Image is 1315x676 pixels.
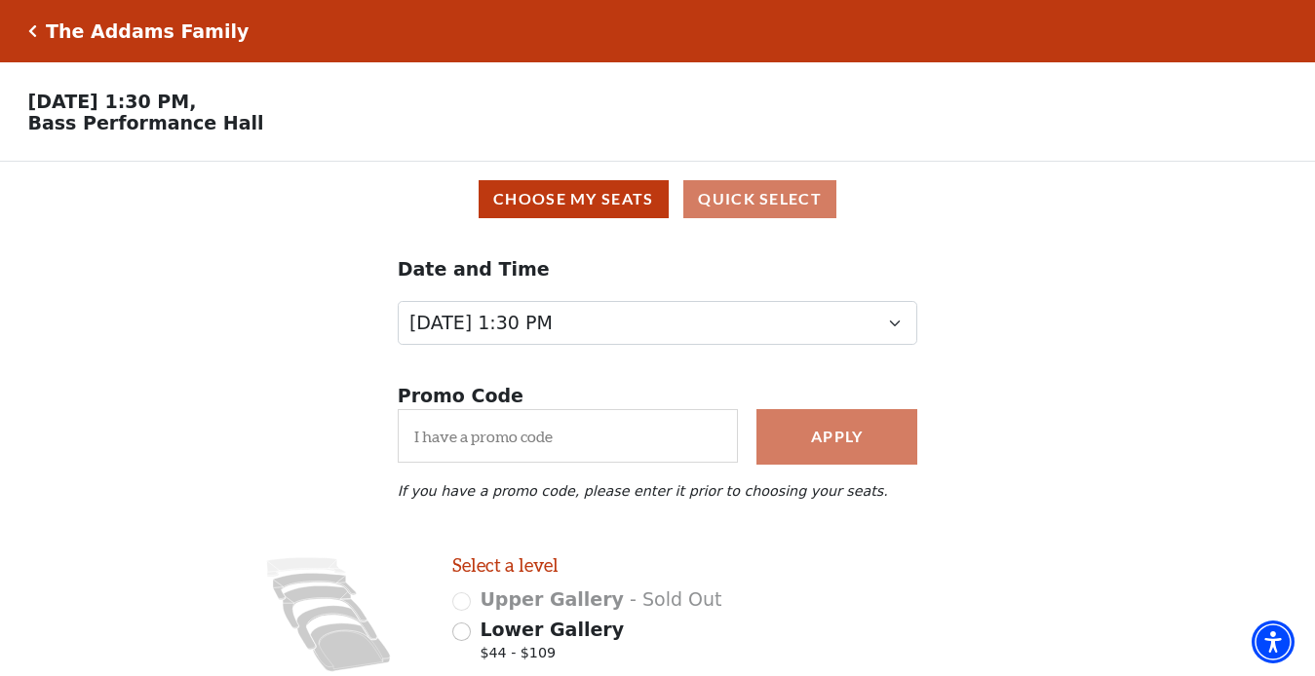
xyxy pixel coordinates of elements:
p: If you have a promo code, please enter it prior to choosing your seats. [398,483,918,499]
p: Promo Code [398,382,918,410]
div: Accessibility Menu [1252,620,1295,663]
a: Click here to go back to filters [28,24,37,38]
span: Upper Gallery [480,588,624,610]
span: $44 - $109 [480,643,624,669]
input: I have a promo code [398,409,738,463]
p: Date and Time [398,255,918,283]
h5: The Addams Family [46,20,249,43]
h2: Select a level [452,554,754,577]
span: Lower Gallery [480,619,624,640]
span: - Sold Out [630,588,721,610]
button: Choose My Seats [479,180,669,218]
